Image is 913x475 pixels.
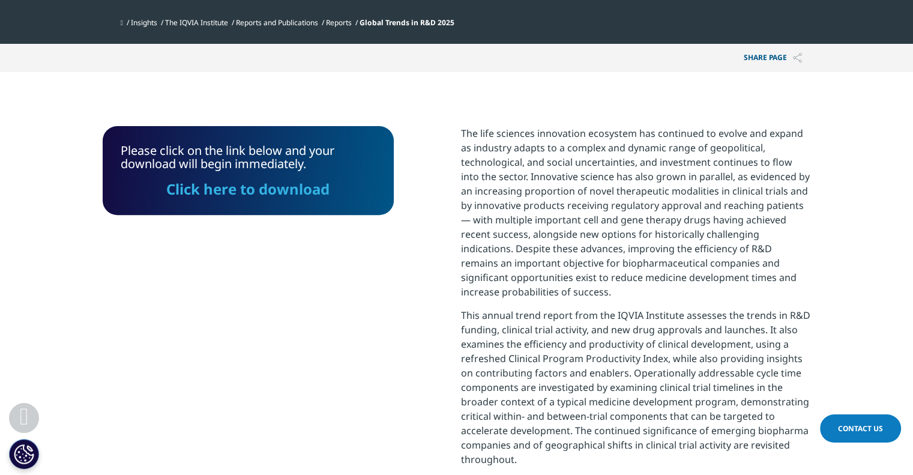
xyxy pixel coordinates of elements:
[121,144,376,197] div: Please click on the link below and your download will begin immediately.
[735,44,811,72] p: Share PAGE
[9,439,39,469] button: Cookie-Einstellungen
[793,53,802,63] img: Share PAGE
[820,414,901,443] a: Contact Us
[131,17,157,28] a: Insights
[461,126,811,308] p: The life sciences innovation ecosystem has continued to evolve and expand as industry adapts to a...
[326,17,352,28] a: Reports
[360,17,454,28] span: Global Trends in R&D 2025
[166,179,330,199] a: Click here to download
[838,423,883,434] span: Contact Us
[165,17,228,28] a: The IQVIA Institute
[735,44,811,72] button: Share PAGEShare PAGE
[236,17,318,28] a: Reports and Publications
